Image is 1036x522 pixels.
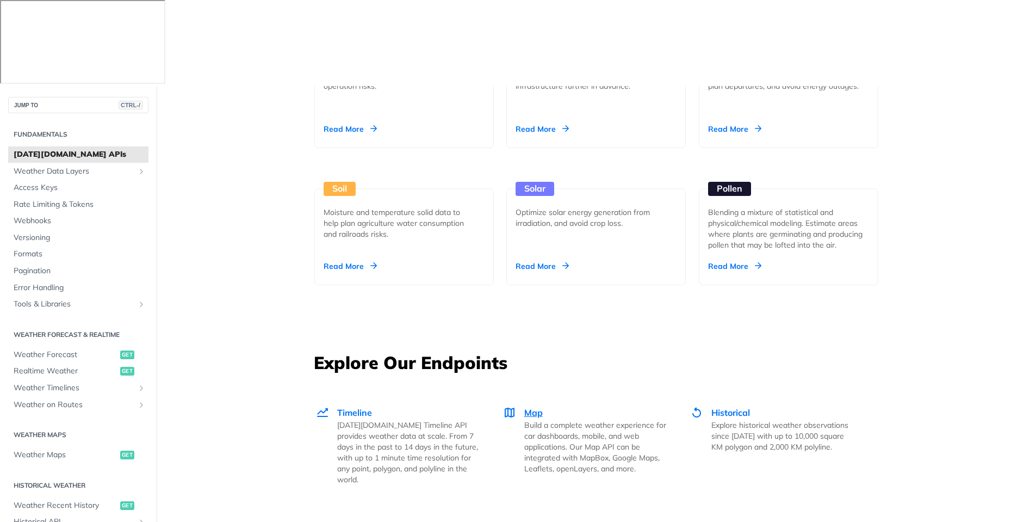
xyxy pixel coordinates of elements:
span: get [120,351,134,359]
span: Weather Maps [14,450,117,460]
a: Map Map Build a complete weather experience for car dashboards, mobile, and web applications. Our... [491,383,678,508]
span: Historical [711,407,750,418]
span: Realtime Weather [14,366,117,377]
a: Weather Recent Historyget [8,498,148,514]
span: get [120,501,134,510]
div: Pollen [708,182,751,196]
span: Weather Forecast [14,349,117,360]
a: Soil Moisture and temperature solid data to help plan agriculture water consumption and railroads... [310,148,498,285]
a: Weather on RoutesShow subpages for Weather on Routes [8,397,148,413]
span: Pagination [14,266,146,277]
span: [DATE][DOMAIN_NAME] APIs [14,149,146,160]
a: Formats [8,246,148,262]
span: Rate Limiting & Tokens [14,199,146,210]
a: Versioning [8,230,148,246]
a: Tools & LibrariesShow subpages for Tools & Libraries [8,296,148,312]
a: Pollen Blending a mixture of statistical and physical/chemical modeling. Estimate areas where pla... [694,148,883,285]
span: Weather Timelines [14,383,134,394]
a: Error Handling [8,280,148,296]
a: Solar Optimize solar energy generation from irradiation, and avoid crop loss. Read More [502,148,690,285]
span: Weather on Routes [14,400,134,410]
a: Weather Data LayersShow subpages for Weather Data Layers [8,163,148,180]
button: Show subpages for Weather Data Layers [137,167,146,176]
div: Read More [324,261,377,272]
button: Show subpages for Weather Timelines [137,384,146,392]
span: Timeline [337,407,372,418]
span: CTRL-/ [119,101,142,109]
a: Weather TimelinesShow subpages for Weather Timelines [8,380,148,396]
a: Realtime Weatherget [8,363,148,379]
h2: Weather Maps [8,430,148,440]
span: Tools & Libraries [14,299,134,310]
div: Read More [324,124,377,134]
a: Timeline Timeline [DATE][DOMAIN_NAME] Timeline API provides weather data at scale. From 7 days in... [315,383,491,508]
a: [DATE][DOMAIN_NAME] APIs [8,146,148,163]
span: Map [524,407,543,418]
a: Rate Limiting & Tokens [8,196,148,213]
p: [DATE][DOMAIN_NAME] Timeline API provides weather data at scale. From 7 days in the past to 14 da... [337,420,479,485]
div: Moisture and temperature solid data to help plan agriculture water consumption and railroads risks. [324,207,476,239]
span: Webhooks [14,216,146,226]
a: Access Keys [8,180,148,196]
span: Formats [14,249,146,260]
div: Read More [516,261,569,272]
div: Read More [708,261,761,272]
h2: Historical Weather [8,481,148,490]
div: Optimize solar energy generation from irradiation, and avoid crop loss. [516,207,668,229]
h2: Fundamentals [8,130,148,139]
button: JUMP TOCTRL-/ [8,97,148,113]
span: get [120,367,134,376]
div: Soil [324,182,356,196]
span: Error Handling [14,283,146,293]
img: Timeline [316,406,329,419]
p: Explore historical weather observations since [DATE] with up to 10,000 square KM polygon and 2,00... [711,420,853,452]
div: Blending a mixture of statistical and physical/chemical modeling. Estimate areas where plants are... [708,207,869,250]
div: Solar [516,182,554,196]
span: get [120,451,134,459]
button: Show subpages for Weather on Routes [137,401,146,409]
h2: Weather Forecast & realtime [8,330,148,340]
a: Webhooks [8,213,148,229]
h3: Explore Our Endpoints [314,351,879,374]
img: Historical [690,406,703,419]
p: Build a complete weather experience for car dashboards, mobile, and web applications. Our Map API... [524,420,666,474]
a: Weather Mapsget [8,447,148,463]
a: Weather Forecastget [8,347,148,363]
span: Weather Recent History [14,500,117,511]
button: Show subpages for Tools & Libraries [137,300,146,309]
a: Pagination [8,263,148,279]
span: Weather Data Layers [14,166,134,177]
span: Access Keys [14,182,146,193]
img: Map [503,406,516,419]
span: Versioning [14,232,146,243]
div: Read More [516,124,569,134]
div: Read More [708,124,761,134]
a: Historical Historical Explore historical weather observations since [DATE] with up to 10,000 squa... [678,383,865,508]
